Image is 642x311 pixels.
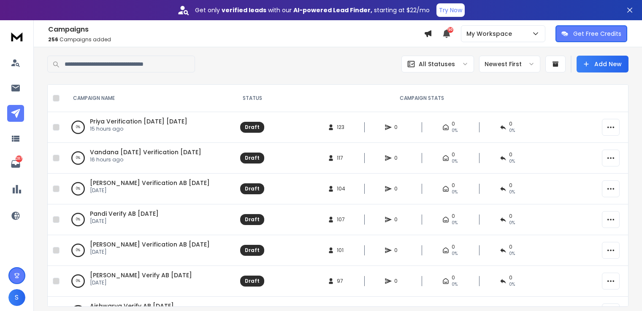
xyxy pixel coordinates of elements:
[90,156,201,163] p: 16 hours ago
[245,216,260,223] div: Draft
[90,279,192,286] p: [DATE]
[337,247,345,254] span: 101
[90,218,159,225] p: [DATE]
[509,158,515,165] span: 0%
[394,278,403,284] span: 0
[577,56,628,72] button: Add New
[8,29,25,44] img: logo
[76,277,80,285] p: 0 %
[8,289,25,306] button: S
[394,155,403,161] span: 0
[48,24,424,35] h1: Campaigns
[509,182,512,189] span: 0
[90,126,187,132] p: 15 hours ago
[63,204,234,235] td: 0%Pandi Verify AB [DATE][DATE]
[509,244,512,250] span: 0
[337,278,345,284] span: 97
[293,6,372,14] strong: AI-powered Lead Finder,
[90,148,201,156] a: Vandana [DATE] Verification [DATE]
[452,189,458,196] span: 0%
[337,155,345,161] span: 117
[452,182,455,189] span: 0
[452,250,458,257] span: 0%
[90,271,192,279] a: [PERSON_NAME] Verify AB [DATE]
[573,29,621,38] p: Get Free Credits
[394,124,403,131] span: 0
[76,123,80,131] p: 0 %
[509,151,512,158] span: 0
[63,266,234,297] td: 0%[PERSON_NAME] Verify AB [DATE][DATE]
[90,302,174,310] a: Aishwarya Verify AB [DATE]
[245,124,260,131] div: Draft
[90,209,159,218] a: Pandi Verify AB [DATE]
[76,154,80,162] p: 0 %
[509,220,515,226] span: 0%
[436,3,465,17] button: Try Now
[452,244,455,250] span: 0
[337,185,345,192] span: 104
[509,127,515,134] span: 0%
[452,220,458,226] span: 0%
[222,6,266,14] strong: verified leads
[555,25,627,42] button: Get Free Credits
[466,29,515,38] p: My Workspace
[452,127,458,134] span: 0%
[509,121,512,127] span: 0
[245,155,260,161] div: Draft
[63,235,234,266] td: 0%[PERSON_NAME] Verification AB [DATE][DATE]
[447,27,453,33] span: 50
[509,274,512,281] span: 0
[7,155,24,172] a: 287
[419,60,455,68] p: All Statuses
[394,185,403,192] span: 0
[90,179,210,187] a: [PERSON_NAME] Verification AB [DATE]
[479,56,540,72] button: Newest First
[63,112,234,143] td: 0%Priya Verification [DATE] [DATE]15 hours ago
[90,240,210,249] a: [PERSON_NAME] Verification AB [DATE]
[509,213,512,220] span: 0
[509,281,515,288] span: 0%
[245,247,260,254] div: Draft
[452,151,455,158] span: 0
[48,36,424,43] p: Campaigns added
[439,6,462,14] p: Try Now
[452,121,455,127] span: 0
[90,249,210,255] p: [DATE]
[452,281,458,288] span: 0%
[394,247,403,254] span: 0
[394,216,403,223] span: 0
[337,216,345,223] span: 107
[509,250,515,257] span: 0%
[63,85,234,112] th: CAMPAIGN NAME
[63,174,234,204] td: 0%[PERSON_NAME] Verification AB [DATE][DATE]
[76,215,80,224] p: 0 %
[90,187,210,194] p: [DATE]
[245,185,260,192] div: Draft
[48,36,58,43] span: 256
[90,117,187,126] a: Priya Verification [DATE] [DATE]
[76,246,80,255] p: 0 %
[452,213,455,220] span: 0
[16,155,22,162] p: 287
[452,158,458,165] span: 0%
[76,185,80,193] p: 0 %
[452,274,455,281] span: 0
[509,189,515,196] span: 0%
[245,278,260,284] div: Draft
[337,124,345,131] span: 123
[195,6,430,14] p: Get only with our starting at $22/mo
[63,143,234,174] td: 0%Vandana [DATE] Verification [DATE]16 hours ago
[234,85,271,112] th: STATUS
[271,85,573,112] th: CAMPAIGN STATS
